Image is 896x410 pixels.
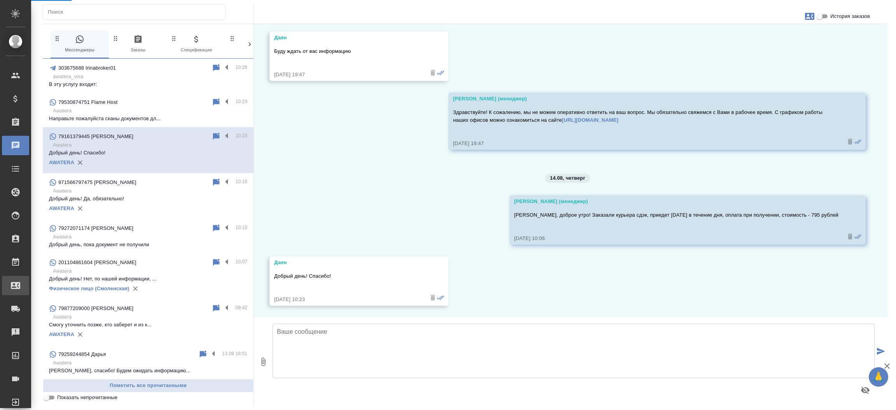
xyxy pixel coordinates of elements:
[53,233,247,241] p: Awatera
[274,296,421,303] div: [DATE] 10:23
[229,35,236,42] svg: Зажми и перетащи, чтобы поменять порядок вкладок
[830,12,870,20] span: История заказов
[235,63,247,71] p: 10:26
[514,211,838,219] p: [PERSON_NAME], доброе утро! Заказали курьера сдэк, приедет [DATE] в течение дня, оплата при получ...
[49,81,247,88] p: В эту услугу входит:
[53,359,247,367] p: Awatera
[212,224,221,233] div: Пометить непрочитанным
[58,305,133,312] p: 79877209000 [PERSON_NAME]
[58,64,116,72] p: 303675688 Irinabroker01
[58,259,136,266] p: 201104861604 [PERSON_NAME]
[49,159,74,165] a: AWATERA
[58,133,133,140] p: 79161379445 [PERSON_NAME]
[54,35,106,54] span: Мессенджеры
[274,34,421,42] div: Даян
[869,367,888,387] button: 🙏
[49,286,129,291] a: Физическое лицо (Смоленская)
[129,283,141,294] button: Удалить привязку
[274,71,421,79] div: [DATE] 19:47
[49,241,247,249] p: Добрый день, пока документ не получили
[550,174,585,182] p: 14.08, четверг
[43,253,254,299] div: 201104861604 [PERSON_NAME]10:07AwateraДобрый день! Нет, по нашей информации, ...Физическое лицо (...
[49,149,247,157] p: Добрый день! Спасибо!
[43,59,254,93] div: 303675688 Irinabroker0110:26awatera_visaВ эту услугу входит:
[514,235,838,242] div: [DATE] 10:06
[229,35,281,54] span: Клиенты
[53,267,247,275] p: Awatera
[53,107,247,115] p: Awatera
[453,140,838,147] div: [DATE] 19:47
[57,394,117,401] span: Показать непрочитанные
[562,117,618,123] a: [URL][DOMAIN_NAME]
[235,258,247,266] p: 10:07
[212,258,221,267] div: Пометить непрочитанным
[235,132,247,140] p: 10:23
[274,259,421,266] div: Даян
[212,178,221,187] div: Пометить непрочитанным
[54,35,61,42] svg: Зажми и перетащи, чтобы поменять порядок вкладок
[198,350,208,359] div: Пометить непрочитанным
[58,224,133,232] p: 79272071174 [PERSON_NAME]
[43,379,254,392] button: Пометить все прочитанными
[53,73,247,81] p: awatera_visa
[235,304,247,312] p: 09:42
[49,367,247,375] p: [PERSON_NAME], спасибо! Будем ожидать информацию...
[49,115,247,123] p: Направьте пожалуйста сканы документов дл...
[222,350,247,357] p: 13.08 18:51
[49,195,247,203] p: Добрый день! Да, обязательно!
[112,35,119,42] svg: Зажми и перетащи, чтобы поменять порядок вкладок
[170,35,178,42] svg: Зажми и перетащи, чтобы поменять порядок вкладок
[856,381,875,399] button: Предпросмотр
[49,205,74,211] a: AWATERA
[49,331,74,337] a: AWATERA
[872,369,885,385] span: 🙏
[112,35,164,54] span: Заказы
[58,179,136,186] p: 971566797475 [PERSON_NAME]
[58,98,117,106] p: 79530874751 Flame Host
[274,47,421,55] p: Буду ждать от вас информацию
[74,157,86,168] button: Удалить привязку
[43,93,254,127] div: 79530874751 Flame Host10:23AwateraНаправьте пожалуйста сканы документов дл...
[43,219,254,253] div: 79272071174 [PERSON_NAME]10:10AwateraДобрый день, пока документ не получили
[514,198,838,205] div: [PERSON_NAME] (менеджер)
[43,345,254,379] div: 79259244854 Дарья13.08 18:51Awatera[PERSON_NAME], спасибо! Будем ожидать информацию...
[453,109,838,124] p: Здравствуйте! К сожалению, мы не можем оперативно ответить на ваш вопрос. Мы обязательно свяжемся...
[43,127,254,173] div: 79161379445 [PERSON_NAME]10:23AwateraДобрый день! Спасибо!AWATERA
[43,173,254,219] div: 971566797475 [PERSON_NAME]10:16AwateraДобрый день! Да, обязательно!AWATERA
[235,98,247,105] p: 10:23
[453,95,838,103] div: [PERSON_NAME] (менеджер)
[212,63,221,73] div: Пометить непрочитанным
[43,299,254,345] div: 79877209000 [PERSON_NAME]09:42AwateraСмогу уточнить позже, кто заберет и из к...AWATERA
[53,313,247,321] p: Awatera
[74,329,86,340] button: Удалить привязку
[800,7,819,26] button: Заявки
[170,35,222,54] span: Спецификации
[53,187,247,195] p: Awatera
[49,321,247,329] p: Смогу уточнить позже, кто заберет и из к...
[49,275,247,283] p: Добрый день! Нет, по нашей информации, ...
[212,132,221,141] div: Пометить непрочитанным
[235,178,247,186] p: 10:16
[58,350,106,358] p: 79259244854 Дарья
[53,141,247,149] p: Awatera
[235,224,247,231] p: 10:10
[47,381,249,390] span: Пометить все прочитанными
[212,304,221,313] div: Пометить непрочитанным
[48,7,225,18] input: Поиск
[274,272,421,280] p: Добрый день! Спасибо!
